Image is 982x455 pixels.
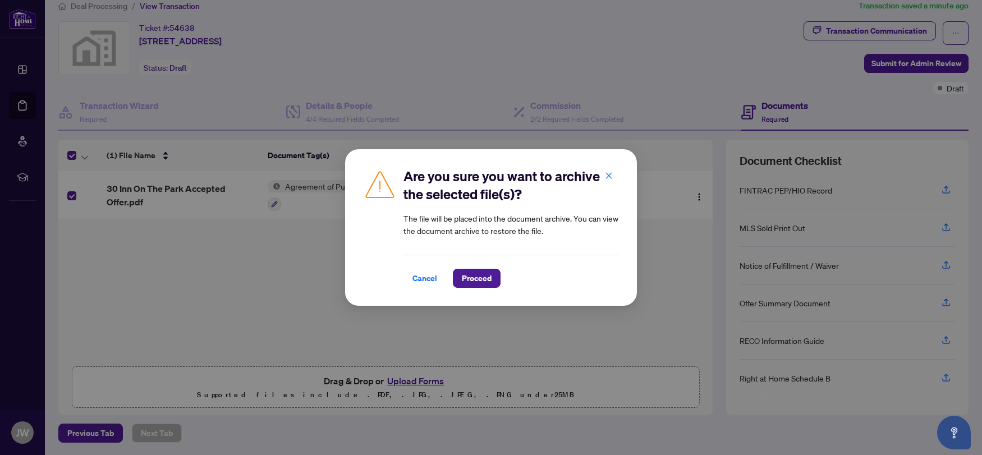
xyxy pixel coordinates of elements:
[403,167,619,203] h2: Are you sure you want to archive the selected file(s)?
[462,269,492,287] span: Proceed
[412,269,437,287] span: Cancel
[937,416,971,449] button: Open asap
[403,212,619,237] article: The file will be placed into the document archive. You can view the document archive to restore t...
[605,172,613,180] span: close
[403,269,446,288] button: Cancel
[453,269,501,288] button: Proceed
[363,167,397,201] img: Caution Icon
